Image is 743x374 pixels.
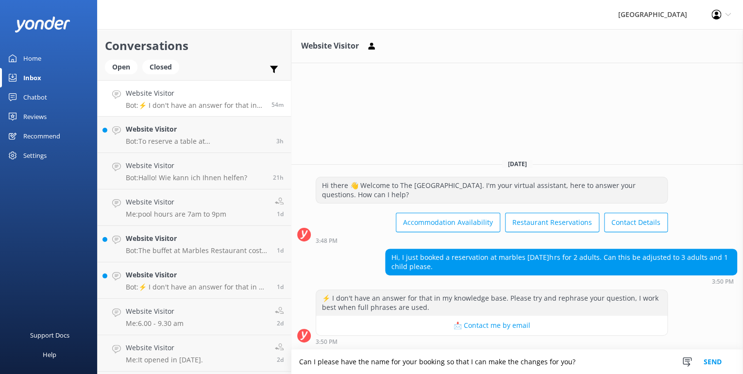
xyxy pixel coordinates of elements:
[23,87,47,107] div: Chatbot
[505,213,599,232] button: Restaurant Reservations
[23,146,47,165] div: Settings
[316,338,668,345] div: Oct 10 2025 03:50pm (UTC +13:00) Pacific/Auckland
[98,189,291,226] a: Website VisitorMe:pool hours are 7am to 9pm1d
[105,60,137,74] div: Open
[604,213,668,232] button: Contact Details
[277,246,284,255] span: Oct 09 2025 09:35am (UTC +13:00) Pacific/Auckland
[126,356,203,364] p: Me: It opened in [DATE].
[385,278,737,285] div: Oct 10 2025 03:50pm (UTC +13:00) Pacific/Auckland
[23,49,41,68] div: Home
[142,61,184,72] a: Closed
[126,342,203,353] h4: Website Visitor
[694,350,731,374] button: Send
[316,316,667,335] button: 📩 Contact me by email
[15,17,70,33] img: yonder-white-logo.png
[30,325,69,345] div: Support Docs
[105,61,142,72] a: Open
[276,137,284,145] span: Oct 10 2025 12:55pm (UTC +13:00) Pacific/Auckland
[98,262,291,299] a: Website VisitorBot:⚡ I don't have an answer for that in my knowledge base. Please try and rephras...
[43,345,56,364] div: Help
[291,350,743,374] textarea: Can I please have the name for your booking so that I can make the changes for you?
[23,126,60,146] div: Recommend
[98,80,291,117] a: Website VisitorBot:⚡ I don't have an answer for that in my knowledge base. Please try and rephras...
[23,107,47,126] div: Reviews
[126,124,269,135] h4: Website Visitor
[126,270,270,280] h4: Website Visitor
[316,237,668,244] div: Oct 10 2025 03:48pm (UTC +13:00) Pacific/Auckland
[277,283,284,291] span: Oct 09 2025 05:15am (UTC +13:00) Pacific/Auckland
[98,226,291,262] a: Website VisitorBot:The buffet at Marbles Restaurant costs $54.90 per adult. You can view current ...
[126,197,226,207] h4: Website Visitor
[316,238,338,244] strong: 3:48 PM
[126,173,247,182] p: Bot: Hallo! Wie kann ich Ihnen helfen?
[126,137,269,146] p: Bot: To reserve a table at [GEOGRAPHIC_DATA], visit [URL][DOMAIN_NAME] and choose your preferred ...
[126,210,226,219] p: Me: pool hours are 7am to 9pm
[126,319,184,328] p: Me: 6.00 - 9.30 am
[23,68,41,87] div: Inbox
[98,117,291,153] a: Website VisitorBot:To reserve a table at [GEOGRAPHIC_DATA], visit [URL][DOMAIN_NAME] and choose y...
[98,153,291,189] a: Website VisitorBot:Hallo! Wie kann ich Ihnen helfen?21h
[277,210,284,218] span: Oct 09 2025 02:39pm (UTC +13:00) Pacific/Auckland
[126,160,247,171] h4: Website Visitor
[277,356,284,364] span: Oct 07 2025 06:09pm (UTC +13:00) Pacific/Auckland
[273,173,284,182] span: Oct 09 2025 07:11pm (UTC +13:00) Pacific/Auckland
[142,60,179,74] div: Closed
[98,299,291,335] a: Website VisitorMe:6.00 - 9.30 am2d
[126,306,184,317] h4: Website Visitor
[277,319,284,327] span: Oct 07 2025 09:43pm (UTC +13:00) Pacific/Auckland
[126,101,264,110] p: Bot: ⚡ I don't have an answer for that in my knowledge base. Please try and rephrase your questio...
[126,246,270,255] p: Bot: The buffet at Marbles Restaurant costs $54.90 per adult. You can view current pricing at [UR...
[396,213,500,232] button: Accommodation Availability
[126,88,264,99] h4: Website Visitor
[105,36,284,55] h2: Conversations
[271,101,284,109] span: Oct 10 2025 03:50pm (UTC +13:00) Pacific/Auckland
[712,279,734,285] strong: 3:50 PM
[502,160,533,168] span: [DATE]
[316,177,667,203] div: Hi there 👋 Welcome to The [GEOGRAPHIC_DATA]. I'm your virtual assistant, here to answer your ques...
[126,283,270,291] p: Bot: ⚡ I don't have an answer for that in my knowledge base. Please try and rephrase your questio...
[316,290,667,316] div: ⚡ I don't have an answer for that in my knowledge base. Please try and rephrase your question, I ...
[301,40,359,52] h3: Website Visitor
[386,249,737,275] div: Hi, I just booked a reservation at marbles [DATE]hrs for 2 adults. Can this be adjusted to 3 adul...
[98,335,291,372] a: Website VisitorMe:It opened in [DATE].2d
[126,233,270,244] h4: Website Visitor
[316,339,338,345] strong: 3:50 PM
